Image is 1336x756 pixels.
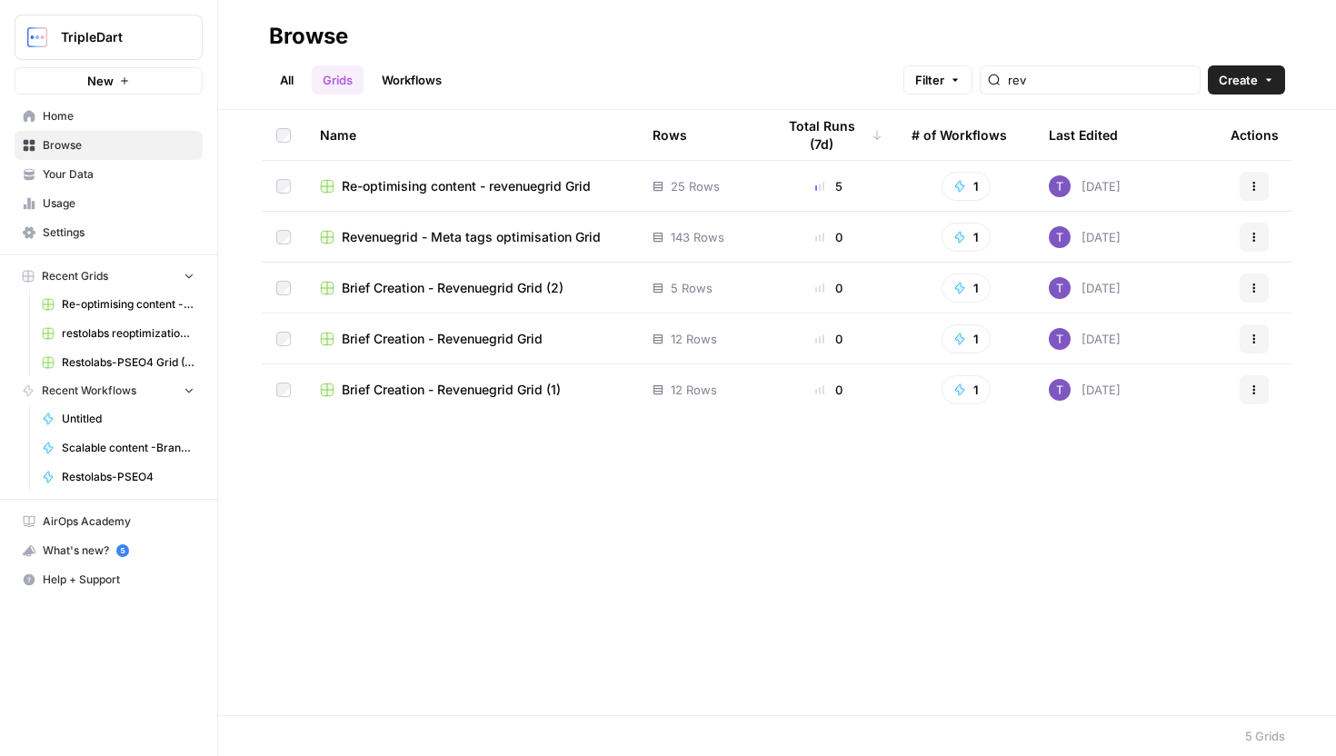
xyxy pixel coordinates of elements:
span: 12 Rows [671,330,717,348]
a: Brief Creation - Revenuegrid Grid (1) [320,381,623,399]
button: 1 [942,172,991,201]
div: [DATE] [1049,328,1121,350]
a: Re-optimising content - revenuegrid Grid [34,290,203,319]
button: Recent Grids [15,263,203,290]
div: 0 [775,228,882,246]
a: Brief Creation - Revenuegrid Grid [320,330,623,348]
span: Restolabs-PSEO4 [62,469,194,485]
a: Grids [312,65,364,94]
a: All [269,65,304,94]
span: TripleDart [61,28,171,46]
span: Scalable content -Brandlife [62,440,194,456]
a: Revenuegrid - Meta tags optimisation Grid [320,228,623,246]
div: 5 Grids [1245,727,1285,745]
span: Revenuegrid - Meta tags optimisation Grid [342,228,601,246]
a: Your Data [15,160,203,189]
div: 0 [775,381,882,399]
img: TripleDart Logo [21,21,54,54]
span: Re-optimising content - revenuegrid Grid [62,296,194,313]
span: Re-optimising content - revenuegrid Grid [342,177,591,195]
span: Usage [43,195,194,212]
button: Create [1208,65,1285,94]
span: Brief Creation - Revenuegrid Grid (2) [342,279,563,297]
div: 5 [775,177,882,195]
button: 1 [942,324,991,353]
a: Brief Creation - Revenuegrid Grid (2) [320,279,623,297]
span: 143 Rows [671,228,724,246]
div: Last Edited [1049,110,1118,160]
button: New [15,67,203,94]
button: What's new? 5 [15,536,203,565]
span: Browse [43,137,194,154]
div: Browse [269,22,348,51]
a: Usage [15,189,203,218]
a: Workflows [371,65,453,94]
span: New [87,72,114,90]
div: [DATE] [1049,175,1121,197]
button: 1 [942,274,991,303]
div: [DATE] [1049,379,1121,401]
button: Workspace: TripleDart [15,15,203,60]
span: 5 Rows [671,279,713,297]
div: Rows [653,110,687,160]
button: Filter [903,65,972,94]
button: 1 [942,375,991,404]
img: ogabi26qpshj0n8lpzr7tvse760o [1049,277,1071,299]
span: Brief Creation - Revenuegrid Grid [342,330,543,348]
input: Search [1008,71,1192,89]
button: 1 [942,223,991,252]
div: Total Runs (7d) [775,110,882,160]
span: Filter [915,71,944,89]
div: # of Workflows [912,110,1007,160]
a: Untitled [34,404,203,433]
a: Scalable content -Brandlife [34,433,203,463]
span: Restolabs-PSEO4 Grid (4) [62,354,194,371]
span: Recent Workflows [42,383,136,399]
img: ogabi26qpshj0n8lpzr7tvse760o [1049,328,1071,350]
span: Create [1219,71,1258,89]
span: 25 Rows [671,177,720,195]
img: ogabi26qpshj0n8lpzr7tvse760o [1049,226,1071,248]
img: ogabi26qpshj0n8lpzr7tvse760o [1049,175,1071,197]
img: ogabi26qpshj0n8lpzr7tvse760o [1049,379,1071,401]
div: 0 [775,279,882,297]
div: Actions [1231,110,1279,160]
span: Your Data [43,166,194,183]
a: AirOps Academy [15,507,203,536]
div: [DATE] [1049,277,1121,299]
div: 0 [775,330,882,348]
button: Help + Support [15,565,203,594]
a: Home [15,102,203,131]
text: 5 [120,546,125,555]
span: Help + Support [43,572,194,588]
span: restolabs reoptimizations aug [62,325,194,342]
div: [DATE] [1049,226,1121,248]
a: Restolabs-PSEO4 [34,463,203,492]
a: 5 [116,544,129,557]
span: Settings [43,224,194,241]
a: Settings [15,218,203,247]
a: Browse [15,131,203,160]
span: 12 Rows [671,381,717,399]
div: Name [320,110,623,160]
span: Untitled [62,411,194,427]
div: What's new? [15,537,202,564]
span: Recent Grids [42,268,108,284]
button: Recent Workflows [15,377,203,404]
span: AirOps Academy [43,513,194,530]
a: restolabs reoptimizations aug [34,319,203,348]
a: Restolabs-PSEO4 Grid (4) [34,348,203,377]
span: Home [43,108,194,124]
span: Brief Creation - Revenuegrid Grid (1) [342,381,561,399]
a: Re-optimising content - revenuegrid Grid [320,177,623,195]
